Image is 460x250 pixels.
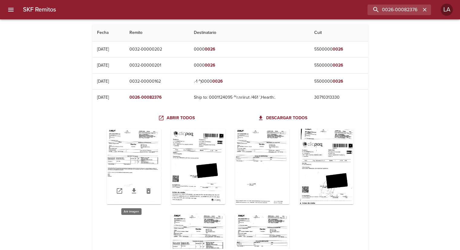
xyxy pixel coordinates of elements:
td: 0032-00000201 [125,58,189,73]
span: Abrir todos [159,114,195,122]
button: menu [4,2,18,17]
td: [DATE] [92,74,125,89]
td: [DATE] [92,58,125,73]
th: Fecha [92,24,125,41]
td: Ship to: 0001124095 ^'r.nriirut /461 ',Hearth:. [189,90,309,105]
a: Abrir todos [157,113,197,124]
td: 5500000 [309,58,368,73]
em: 0026 [129,95,140,100]
input: buscar [367,5,421,15]
button: Eliminar [141,184,156,198]
td: 0032-00000162 [125,74,189,89]
th: Cuit [309,24,368,41]
em: 0026 [205,63,215,68]
span: Descargar todos [259,114,307,122]
td: 5500000 [309,41,368,57]
a: Abrir [112,184,127,198]
div: Arir imagen [299,129,354,204]
em: 0026 [332,63,343,68]
a: Descargar [127,184,141,198]
em: 0026 [332,79,343,84]
div: Arir imagen [235,129,289,204]
td: 0032-00000202 [125,41,189,57]
div: LA [441,4,453,16]
td: .-1 ^)0000 [189,74,309,89]
td: [DATE] [92,41,125,57]
em: 0026 [212,79,223,84]
td: 30710313330 [309,90,368,105]
td: 0000 [189,58,309,73]
a: Descargar todos [256,113,310,124]
td: - [125,90,189,105]
td: 0000 [189,41,309,57]
em: 0026 [332,47,343,52]
th: Destinatario [189,24,309,41]
h6: SKF Remitos [23,5,56,15]
td: 5500000 [309,74,368,89]
td: [DATE] [92,90,125,105]
th: Remito [125,24,189,41]
em: 00082376 [141,95,162,100]
em: 0026 [205,47,215,52]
